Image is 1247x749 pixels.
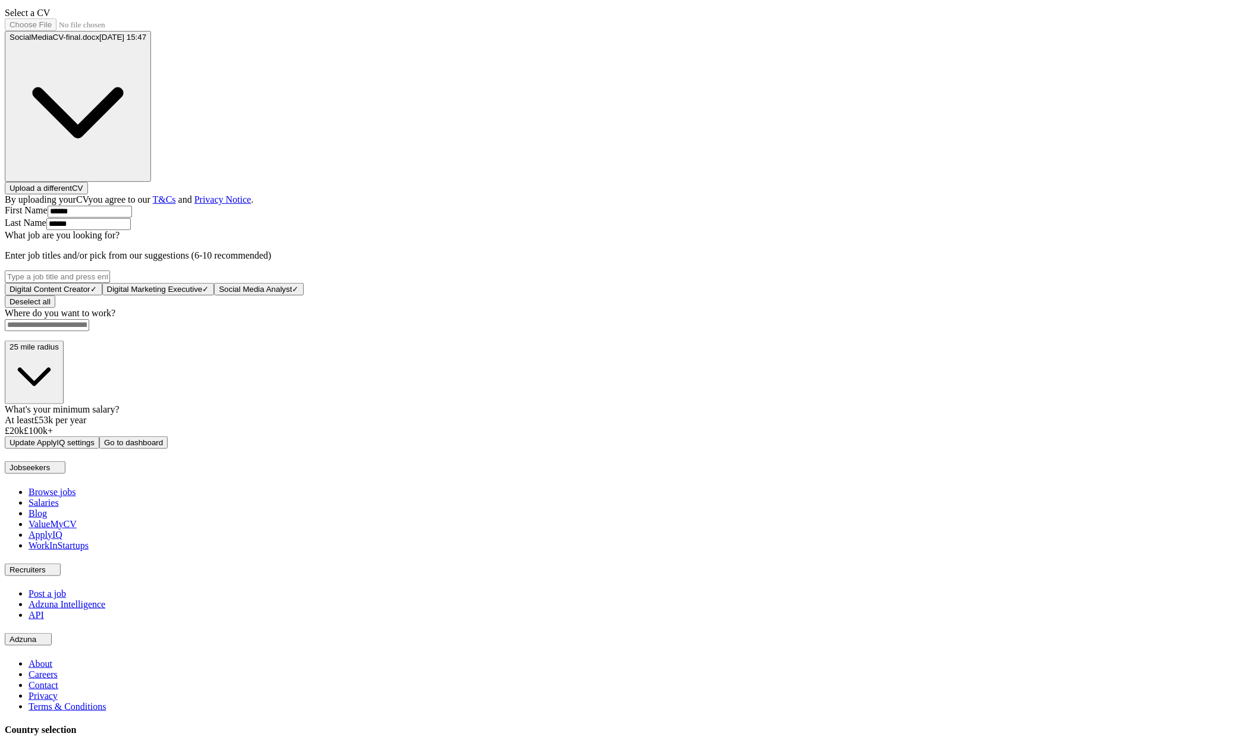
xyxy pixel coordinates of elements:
a: Blog [29,508,47,518]
button: Go to dashboard [99,436,168,449]
label: Select a CV [5,8,50,18]
a: Contact [29,680,58,690]
img: toggle icon [52,465,61,470]
a: Privacy Notice [194,194,252,204]
button: Social Media Analyst✓ [214,283,304,295]
div: By uploading your CV you agree to our and . [5,194,1242,205]
img: toggle icon [39,637,47,642]
button: SocialMediaCV-final.docx[DATE] 15:47 [5,31,151,182]
a: WorkInStartups [29,540,89,550]
p: Enter job titles and/or pick from our suggestions (6-10 recommended) [5,250,1242,261]
span: Digital Content Creator [10,285,90,294]
button: Upload a differentCV [5,182,88,194]
a: T&Cs [153,194,176,204]
label: What's your minimum salary? [5,404,120,414]
span: ✓ [202,285,209,294]
input: Type a job title and press enter [5,270,110,283]
span: [DATE] 15:47 [99,33,146,42]
a: ApplyIQ [29,530,62,540]
span: SocialMediaCV-final.docx [10,33,99,42]
span: £ 53k [34,415,53,425]
span: Jobseekers [10,463,50,472]
span: ✓ [292,285,299,294]
a: Careers [29,669,58,679]
a: API [29,610,44,620]
span: Social Media Analyst [219,285,292,294]
span: £ 20 k [5,426,24,436]
button: Update ApplyIQ settings [5,436,99,449]
a: Adzuna Intelligence [29,599,105,609]
span: ✓ [90,285,97,294]
span: 25 mile radius [10,342,59,351]
a: Salaries [29,498,59,508]
label: What job are you looking for? [5,230,120,240]
label: Where do you want to work? [5,308,115,318]
label: First Name [5,205,48,215]
button: Deselect all [5,295,55,308]
button: Digital Content Creator✓ [5,283,102,295]
a: Privacy [29,691,58,701]
span: At least [5,415,34,425]
span: £ 100 k+ [24,426,53,436]
a: Post a job [29,588,66,599]
a: About [29,659,52,669]
span: Digital Marketing Executive [107,285,203,294]
span: per year [55,415,86,425]
button: Digital Marketing Executive✓ [102,283,215,295]
a: Browse jobs [29,487,76,497]
a: Terms & Conditions [29,701,106,712]
img: toggle icon [48,567,56,572]
a: ValueMyCV [29,519,77,529]
span: Recruiters [10,565,46,574]
h4: Country selection [5,725,1242,735]
label: Last Name [5,218,46,228]
button: 25 mile radius [5,341,64,404]
span: Adzuna [10,635,36,644]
